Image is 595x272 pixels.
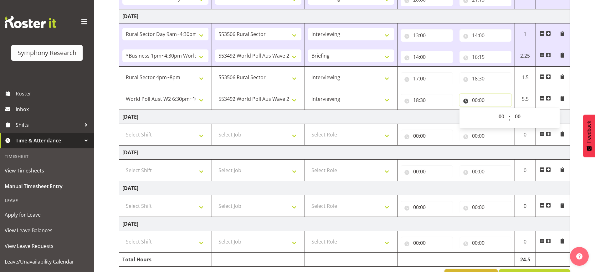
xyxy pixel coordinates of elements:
a: View Timesheets [2,163,92,178]
span: Roster [16,89,91,98]
input: Click to select... [401,94,453,106]
td: 1 [515,23,536,45]
span: Apply for Leave [5,210,89,219]
div: Timesheet [2,150,92,163]
a: View Leave Requests [2,238,92,254]
td: [DATE] [119,181,570,195]
td: 0 [515,160,536,181]
a: Manual Timesheet Entry [2,178,92,194]
input: Click to select... [401,237,453,249]
input: Click to select... [401,201,453,213]
span: Leave/Unavailability Calendar [5,257,89,266]
img: Rosterit website logo [5,16,56,28]
span: Feedback [586,121,592,143]
img: help-xxl-2.png [576,253,582,259]
input: Click to select... [459,94,511,106]
span: Inbox [16,105,91,114]
td: Total Hours [119,253,212,267]
input: Click to select... [401,29,453,42]
span: View Leave Requests [5,241,89,251]
td: [DATE] [119,110,570,124]
span: Time & Attendance [16,136,81,145]
td: [DATE] [119,217,570,231]
a: Leave/Unavailability Calendar [2,254,92,269]
span: Manual Timesheet Entry [5,182,89,191]
td: 24.5 [515,253,536,267]
td: 5.5 [515,88,536,110]
td: 0 [515,195,536,217]
input: Click to select... [459,165,511,178]
input: Click to select... [459,29,511,42]
input: Click to select... [401,165,453,178]
input: Click to select... [459,237,511,249]
span: View Leave Balances [5,226,89,235]
input: Click to select... [459,51,511,63]
input: Click to select... [401,51,453,63]
td: [DATE] [119,9,570,23]
div: Symphony Research [18,48,76,58]
span: View Timesheets [5,166,89,175]
td: 0 [515,124,536,146]
td: 2.25 [515,45,536,67]
input: Click to select... [459,130,511,142]
input: Click to select... [459,72,511,85]
a: View Leave Balances [2,223,92,238]
td: [DATE] [119,146,570,160]
span: Shifts [16,120,81,130]
input: Click to select... [401,130,453,142]
input: Click to select... [459,201,511,213]
td: 1.5 [515,67,536,88]
td: 0 [515,231,536,253]
a: Apply for Leave [2,207,92,223]
div: Leave [2,194,92,207]
span: : [508,110,510,126]
input: Click to select... [401,72,453,85]
button: Feedback - Show survey [583,115,595,157]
